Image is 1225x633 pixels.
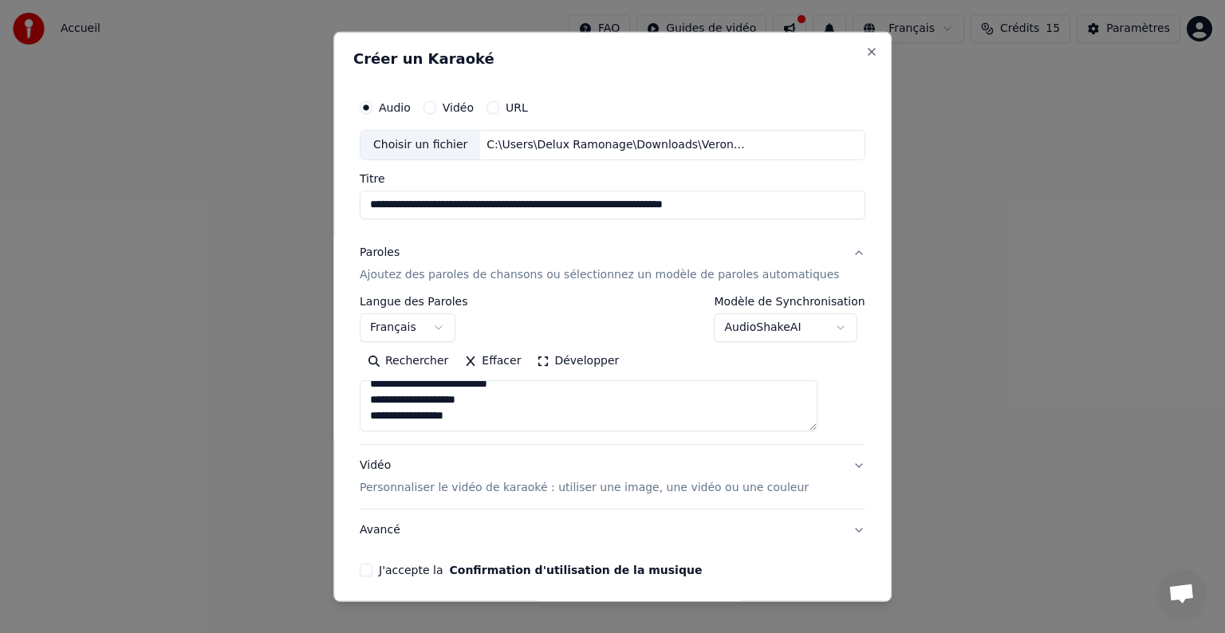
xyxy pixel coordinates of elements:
[360,267,840,283] p: Ajoutez des paroles de chansons ou sélectionnez un modèle de paroles automatiques
[456,348,529,374] button: Effacer
[450,564,703,576] button: J'accepte la
[360,131,480,159] div: Choisir un fichier
[360,296,468,307] label: Langue des Paroles
[379,564,702,576] label: J'accepte la
[360,173,865,184] label: Titre
[530,348,628,374] button: Développer
[715,296,865,307] label: Modèle de Synchronisation
[481,137,752,153] div: C:\Users\Delux Ramonage\Downloads\Veronique_Sanson_Chanson_sur_ma_drole_de_vie(Version_instrument...
[360,232,865,296] button: ParolesAjoutez des paroles de chansons ou sélectionnez un modèle de paroles automatiques
[506,102,528,113] label: URL
[360,348,456,374] button: Rechercher
[360,458,809,496] div: Vidéo
[360,509,865,551] button: Avancé
[379,102,411,113] label: Audio
[360,480,809,496] p: Personnaliser le vidéo de karaoké : utiliser une image, une vidéo ou une couleur
[353,52,872,66] h2: Créer un Karaoké
[360,245,400,261] div: Paroles
[360,296,865,444] div: ParolesAjoutez des paroles de chansons ou sélectionnez un modèle de paroles automatiques
[360,445,865,509] button: VidéoPersonnaliser le vidéo de karaoké : utiliser une image, une vidéo ou une couleur
[443,102,474,113] label: Vidéo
